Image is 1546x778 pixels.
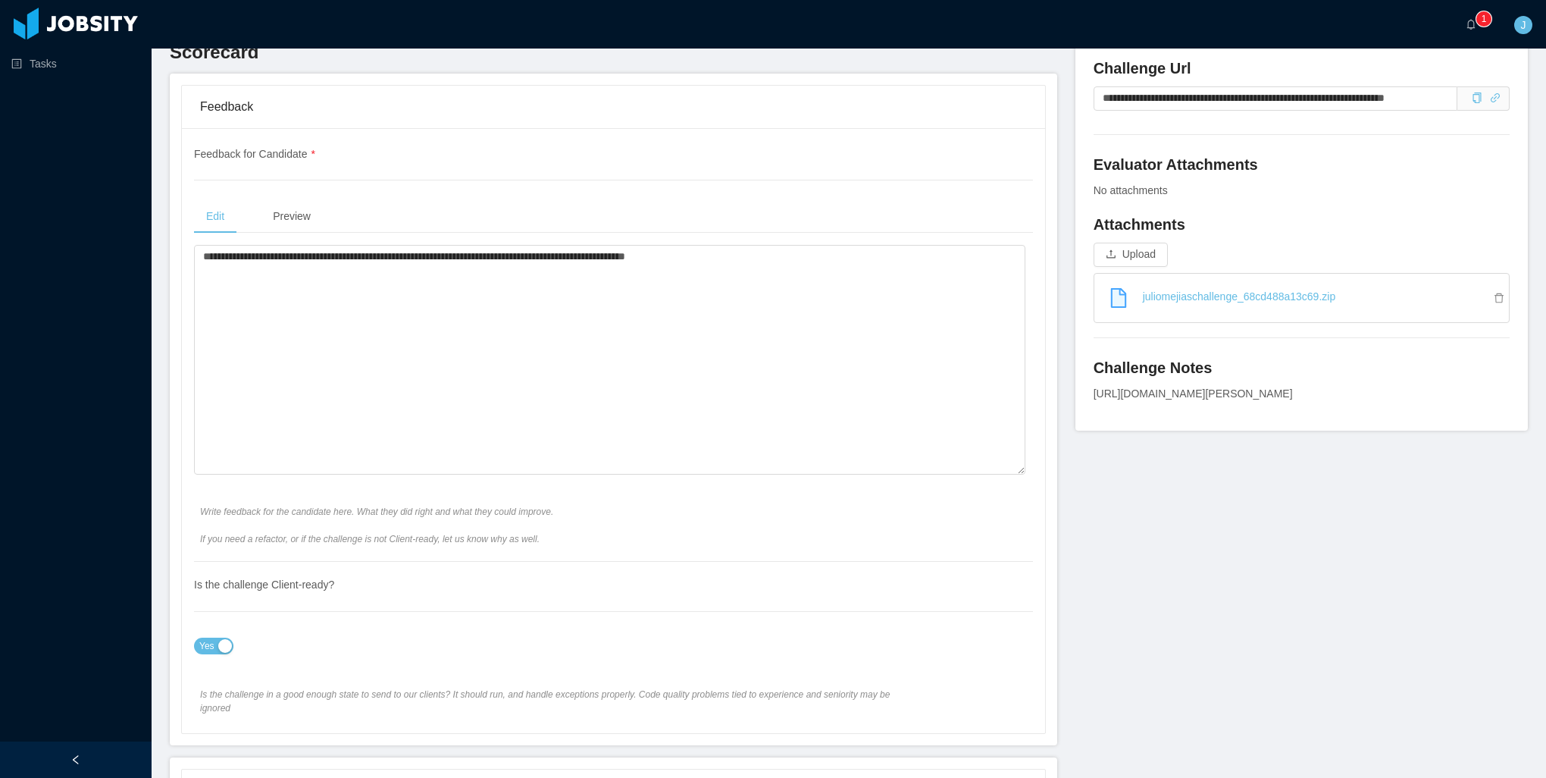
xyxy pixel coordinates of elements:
[194,148,315,160] span: Feedback for Candidate
[1094,214,1510,235] h4: Attachments
[1494,293,1509,303] i: icon: delete
[261,199,323,234] div: Preview
[200,505,922,546] span: Write feedback for the candidate here. What they did right and what they could improve. If you ne...
[1476,11,1491,27] sup: 1
[1106,280,1509,313] a: juliomejiaschallenge_68cd488a13c69.zip
[1094,58,1510,79] h4: Challenge Url
[170,40,1057,64] h3: Scorecard
[1490,93,1501,103] i: icon: link
[11,49,139,79] a: icon: profileTasks
[1094,357,1510,378] h4: Challenge Notes
[199,638,214,654] span: Yes
[1100,280,1137,316] a: icon: file
[194,199,236,234] div: Edit
[1472,93,1482,103] i: icon: copy
[1094,386,1510,402] div: [URL][DOMAIN_NAME][PERSON_NAME]
[1472,90,1482,106] div: Copy
[1494,292,1509,304] a: Remove file
[1482,11,1487,27] p: 1
[1490,92,1501,104] a: icon: link
[200,688,922,715] span: Is the challenge in a good enough state to send to our clients? It should run, and handle excepti...
[1094,154,1510,175] h4: Evaluator Attachments
[1094,243,1168,267] button: icon: uploadUpload
[1466,19,1476,30] i: icon: bell
[194,579,334,591] span: Is the challenge Client-ready?
[1109,288,1128,308] i: icon: file
[200,86,1027,128] div: Feedback
[1094,183,1510,199] div: No attachments
[1521,16,1526,34] span: J
[1094,248,1168,260] span: icon: uploadUpload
